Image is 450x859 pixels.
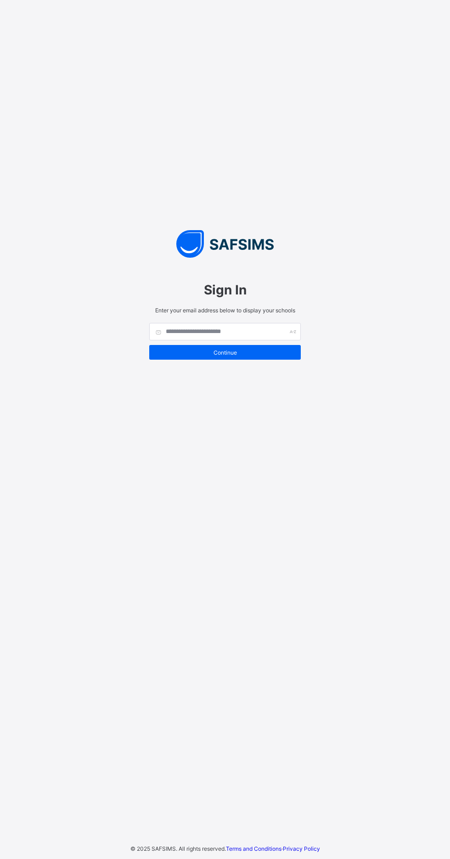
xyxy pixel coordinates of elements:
[226,845,281,852] a: Terms and Conditions
[156,349,294,356] span: Continue
[149,307,301,314] span: Enter your email address below to display your schools
[226,845,320,852] span: ·
[140,230,310,258] img: SAFSIMS Logo
[149,282,301,298] span: Sign In
[283,845,320,852] a: Privacy Policy
[130,845,226,852] span: © 2025 SAFSIMS. All rights reserved.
